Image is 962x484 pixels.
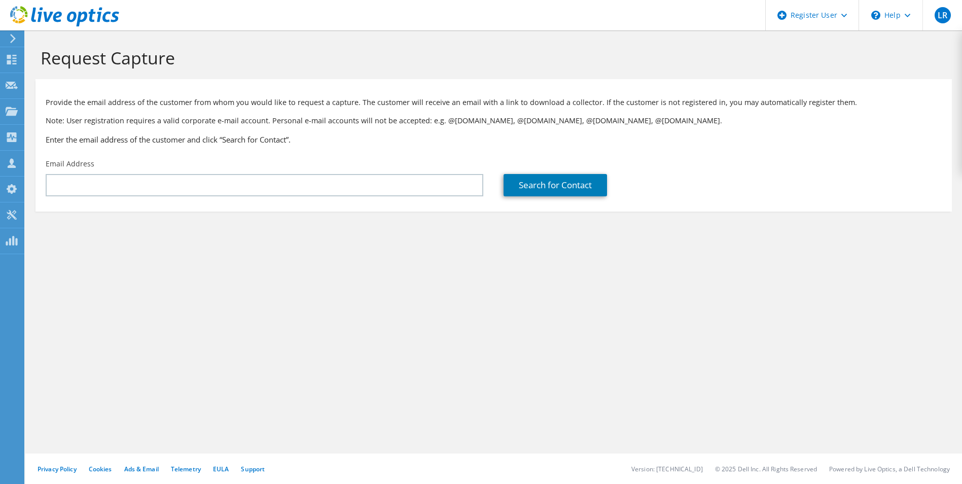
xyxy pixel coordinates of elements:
li: © 2025 Dell Inc. All Rights Reserved [715,465,817,473]
p: Note: User registration requires a valid corporate e-mail account. Personal e-mail accounts will ... [46,115,942,126]
a: Search for Contact [504,174,607,196]
a: EULA [213,465,229,473]
a: Telemetry [171,465,201,473]
span: LR [935,7,951,23]
label: Email Address [46,159,94,169]
li: Version: [TECHNICAL_ID] [631,465,703,473]
svg: \n [871,11,880,20]
h1: Request Capture [41,47,942,68]
a: Ads & Email [124,465,159,473]
a: Privacy Policy [38,465,77,473]
li: Powered by Live Optics, a Dell Technology [829,465,950,473]
a: Cookies [89,465,112,473]
h3: Enter the email address of the customer and click “Search for Contact”. [46,134,942,145]
a: Support [241,465,265,473]
p: Provide the email address of the customer from whom you would like to request a capture. The cust... [46,97,942,108]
